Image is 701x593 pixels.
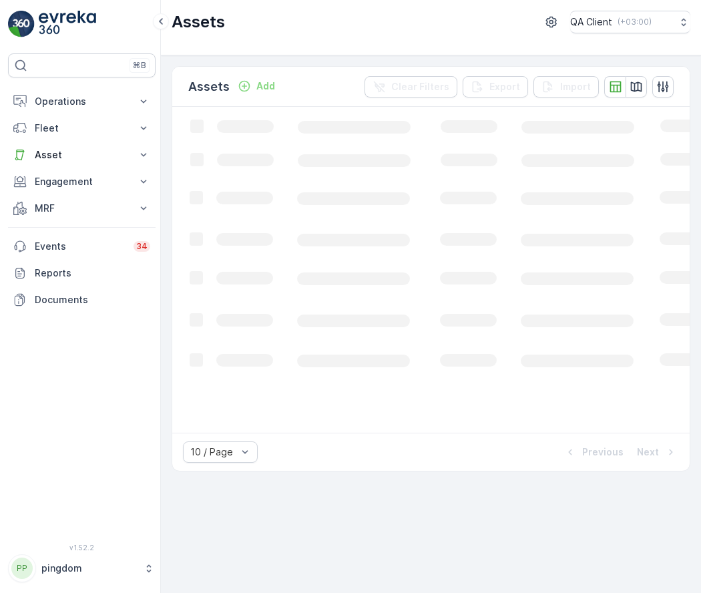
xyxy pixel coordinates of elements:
[637,445,659,459] p: Next
[8,233,156,260] a: Events34
[8,142,156,168] button: Asset
[365,76,457,97] button: Clear Filters
[35,266,150,280] p: Reports
[570,11,690,33] button: QA Client(+03:00)
[560,80,591,93] p: Import
[35,293,150,307] p: Documents
[8,88,156,115] button: Operations
[489,80,520,93] p: Export
[8,168,156,195] button: Engagement
[8,554,156,582] button: PPpingdom
[8,115,156,142] button: Fleet
[136,241,148,252] p: 34
[35,240,126,253] p: Events
[582,445,624,459] p: Previous
[35,175,129,188] p: Engagement
[618,17,652,27] p: ( +03:00 )
[8,544,156,552] span: v 1.52.2
[8,11,35,37] img: logo
[39,11,96,37] img: logo_light-DOdMpM7g.png
[562,444,625,460] button: Previous
[172,11,225,33] p: Assets
[232,78,280,94] button: Add
[35,148,129,162] p: Asset
[636,444,679,460] button: Next
[533,76,599,97] button: Import
[133,60,146,71] p: ⌘B
[570,15,612,29] p: QA Client
[41,562,137,575] p: pingdom
[35,202,129,215] p: MRF
[8,286,156,313] a: Documents
[391,80,449,93] p: Clear Filters
[8,195,156,222] button: MRF
[188,77,230,96] p: Assets
[463,76,528,97] button: Export
[35,95,129,108] p: Operations
[35,122,129,135] p: Fleet
[8,260,156,286] a: Reports
[256,79,275,93] p: Add
[11,558,33,579] div: PP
